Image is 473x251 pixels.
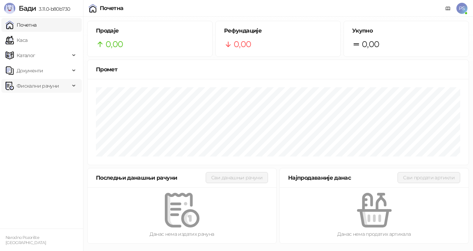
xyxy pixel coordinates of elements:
button: Сви продати артикли [398,172,460,183]
h5: Рефундације [224,27,332,35]
div: Најпродаваније данас [288,173,398,182]
a: Почетна [6,18,37,32]
span: Фискални рачуни [17,79,59,93]
span: Документи [17,64,43,78]
span: 0,00 [234,38,251,51]
div: Данас нема продатих артикала [291,230,457,238]
span: 3.11.0-b80b730 [36,6,70,12]
span: PS [456,3,467,14]
div: Почетна [100,6,124,11]
span: 0,00 [362,38,379,51]
small: Narodno Pozorište [GEOGRAPHIC_DATA] [6,235,46,245]
img: Logo [4,3,15,14]
span: 0,00 [106,38,123,51]
div: Данас нема издатих рачуна [99,230,265,238]
h5: Продаје [96,27,204,35]
a: Каса [6,33,27,47]
a: Документација [443,3,454,14]
div: Промет [96,65,460,74]
div: Последњи данашњи рачуни [96,173,206,182]
span: Каталог [17,48,35,62]
h5: Укупно [352,27,460,35]
button: Сви данашњи рачуни [206,172,268,183]
span: Бади [19,4,36,12]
